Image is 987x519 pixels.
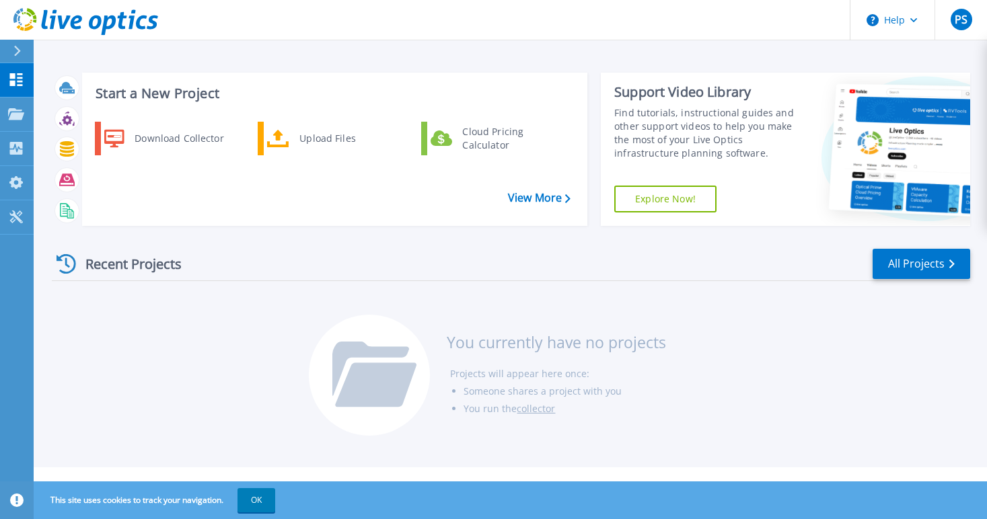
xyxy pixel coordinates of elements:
[52,247,200,280] div: Recent Projects
[455,125,555,152] div: Cloud Pricing Calculator
[96,86,570,101] h3: Start a New Project
[873,249,970,279] a: All Projects
[464,383,666,400] li: Someone shares a project with you
[614,106,799,160] div: Find tutorials, instructional guides and other support videos to help you make the most of your L...
[37,488,275,512] span: This site uses cookies to track your navigation.
[508,192,571,204] a: View More
[517,402,555,415] a: collector
[447,335,666,350] h3: You currently have no projects
[464,400,666,417] li: You run the
[614,186,717,212] a: Explore Now!
[237,488,275,512] button: OK
[258,122,396,155] a: Upload Files
[955,14,967,25] span: PS
[128,125,229,152] div: Download Collector
[293,125,392,152] div: Upload Files
[614,83,799,101] div: Support Video Library
[450,365,666,383] li: Projects will appear here once:
[95,122,233,155] a: Download Collector
[421,122,559,155] a: Cloud Pricing Calculator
